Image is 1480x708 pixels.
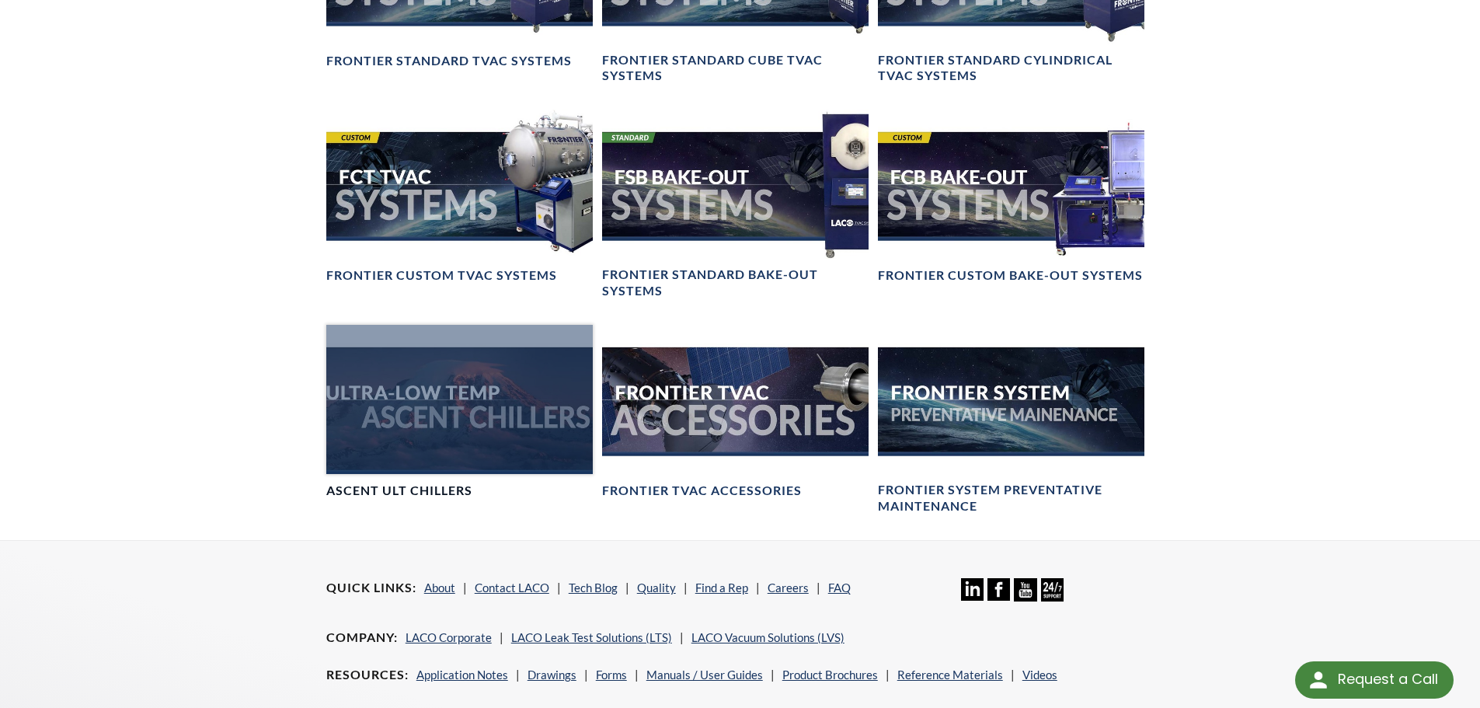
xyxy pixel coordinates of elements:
a: Frontier TVAC Accessories headerFrontier TVAC Accessories [602,325,869,500]
h4: Quick Links [326,580,416,596]
h4: Frontier Standard Cylindrical TVAC Systems [878,52,1144,85]
h4: Company [326,630,398,646]
a: Careers [768,581,809,595]
h4: Ascent ULT Chillers [326,483,472,499]
h4: Frontier Standard TVAC Systems [326,53,572,69]
h4: Frontier Custom TVAC Systems [326,267,557,284]
h4: Frontier TVAC Accessories [602,483,802,499]
a: LACO Corporate [406,630,492,644]
a: Ascent ULT Chillers BannerAscent ULT Chillers [326,325,593,500]
a: LACO Vacuum Solutions (LVS) [691,630,844,644]
h4: Frontier System Preventative Maintenance [878,482,1144,514]
h4: Frontier Custom Bake-Out Systems [878,267,1143,284]
a: Application Notes [416,668,508,682]
a: FSB Bake-Out Systems headerFrontier Standard Bake-Out Systems [602,110,869,300]
a: Quality [637,581,676,595]
a: 24/7 Support [1041,590,1064,604]
a: Frontier System Preventative Maintenance [878,325,1144,515]
a: Product Brochures [782,668,878,682]
a: FCB Bake-Out Systems headerFrontier Custom Bake-Out Systems [878,110,1144,284]
h4: Frontier Standard Cube TVAC Systems [602,52,869,85]
h4: Resources [326,667,409,683]
a: Drawings [528,668,576,682]
a: Forms [596,668,627,682]
a: Manuals / User Guides [646,668,763,682]
a: About [424,581,455,595]
a: Contact LACO [475,581,549,595]
a: Tech Blog [569,581,618,595]
a: Videos [1022,668,1057,682]
img: 24/7 Support Icon [1041,578,1064,601]
a: FAQ [828,581,851,595]
a: FCT TVAC Systems headerFrontier Custom TVAC Systems [326,110,593,284]
a: LACO Leak Test Solutions (LTS) [511,630,672,644]
img: round button [1306,668,1331,692]
div: Request a Call [1338,661,1438,697]
h4: Frontier Standard Bake-Out Systems [602,267,869,299]
a: Find a Rep [695,581,748,595]
a: Reference Materials [897,668,1003,682]
div: Request a Call [1295,661,1454,699]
